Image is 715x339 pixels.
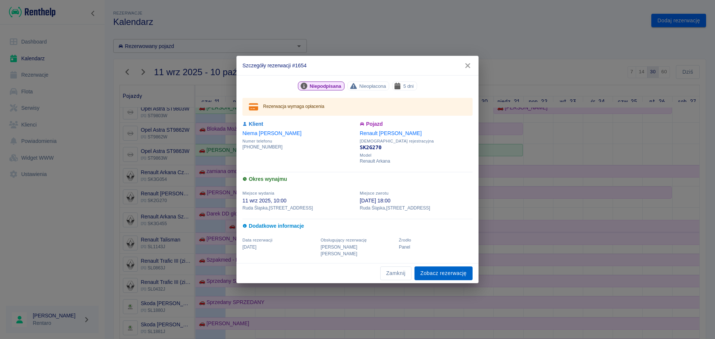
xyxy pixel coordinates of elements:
[380,266,411,280] button: Zamknij
[360,139,473,144] span: [DEMOGRAPHIC_DATA] rejestracyjna
[360,197,473,205] p: [DATE] 18:00
[360,153,473,158] span: Model
[360,205,473,211] p: Ruda Śląska , [STREET_ADDRESS]
[242,238,273,242] span: Data rezerwacji
[242,205,355,211] p: Ruda Śląska , [STREET_ADDRESS]
[242,244,316,250] p: [DATE]
[307,82,344,90] span: Niepodpisana
[242,222,473,230] h6: Dodatkowe informacje
[321,244,394,257] p: [PERSON_NAME] [PERSON_NAME]
[399,238,411,242] span: Żrodło
[242,130,302,136] a: Niema [PERSON_NAME]
[242,139,355,144] span: Numer telefonu
[360,144,473,151] p: SK2G270
[399,244,473,250] p: Panel
[236,56,479,75] h2: Szczegóły rezerwacji #1654
[263,100,324,113] div: Rezerwacja wymaga opłacenia
[242,197,355,205] p: 11 wrz 2025, 10:00
[360,158,473,164] p: Renault Arkana
[242,120,355,128] h6: Klient
[321,238,367,242] span: Obsługujący rezerwację
[400,82,417,90] span: 5 dni
[242,144,355,150] p: [PHONE_NUMBER]
[242,175,473,183] h6: Okres wynajmu
[360,130,422,136] a: Renault [PERSON_NAME]
[356,82,389,90] span: Nieopłacona
[360,191,388,195] span: Miejsce zwrotu
[360,120,473,128] h6: Pojazd
[414,266,473,280] a: Zobacz rezerwację
[242,191,274,195] span: Miejsce wydania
